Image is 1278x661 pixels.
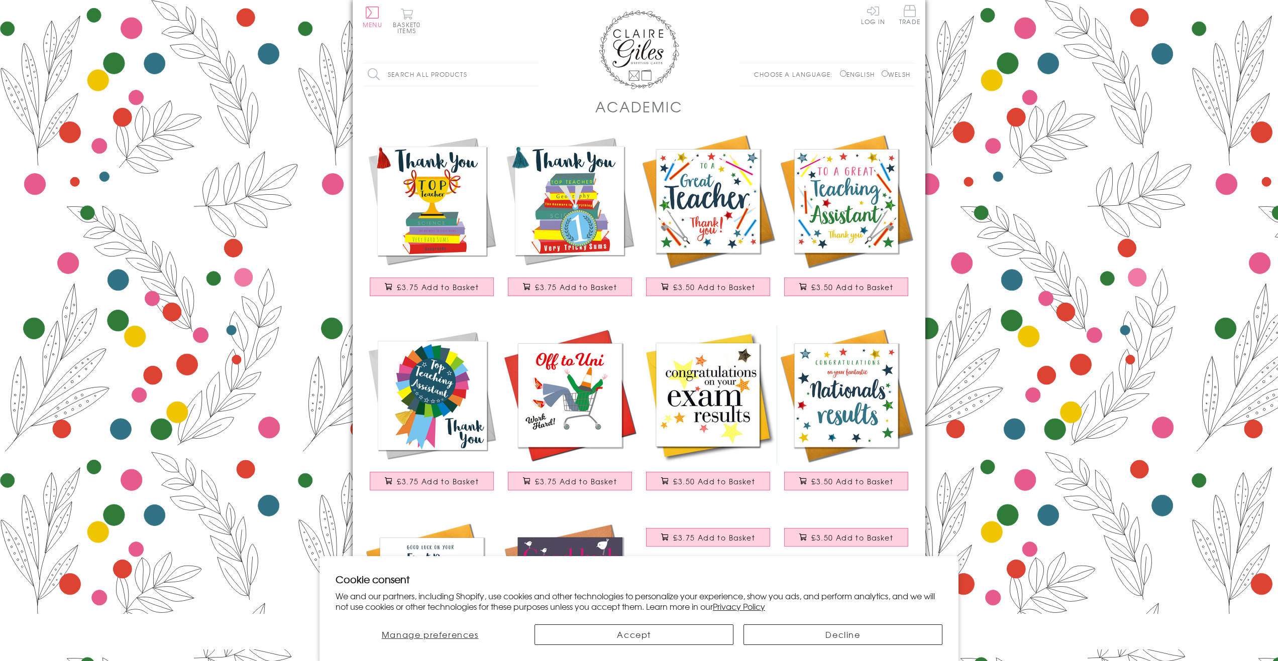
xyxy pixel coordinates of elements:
button: £3.75 Add to Basket [508,472,632,490]
span: £3.75 Add to Basket [535,282,617,292]
a: Thank You Teacher Card, Medal & Books, Embellished with a colourful tassel £3.75 Add to Basket [501,132,639,306]
img: Congratulations and Good Luck Card, Off to Uni, Embellished with pompoms [501,326,639,464]
img: Good Luck Card, Pencil case, First Day of School, Embellished with pompoms [363,520,501,658]
button: Accept [535,624,733,645]
span: £3.50 Add to Basket [811,282,893,292]
a: Congratulations and Good Luck Card, Off to Uni, Embellished with pompoms £3.75 Add to Basket [501,326,639,500]
a: Trade [899,5,920,27]
label: English [840,70,880,79]
a: Privacy Policy [713,600,765,612]
input: Search all products [363,63,539,86]
input: Welsh [882,70,888,77]
a: Congratulations Card, exam results, Embellished with a padded star £3.50 Add to Basket [639,326,777,500]
span: £3.50 Add to Basket [811,476,893,486]
span: £3.75 Add to Basket [397,476,479,486]
a: Thank You Teacher Card, Trophy, Embellished with a colourful tassel £3.75 Add to Basket [363,132,501,306]
button: Menu [363,7,382,28]
button: £3.75 Add to Basket [370,278,494,296]
a: Log In [861,5,885,25]
button: £3.75 Add to Basket [646,528,771,547]
span: £3.75 Add to Basket [535,476,617,486]
a: Thank you Teacher Card, School, Embellished with pompoms £3.50 Add to Basket [639,132,777,306]
a: Thank you Teaching Assistand Card, School, Embellished with pompoms £3.50 Add to Basket [777,132,915,306]
h2: Cookie consent [336,572,942,586]
label: Welsh [882,70,910,79]
button: £3.75 Add to Basket [508,278,632,296]
span: £3.75 Add to Basket [673,533,755,543]
p: Choose a language: [754,70,838,79]
img: Good Luck on your 1st day of School Card, Pencils, Congratulations [501,520,639,658]
a: Exam Good Luck Card, Pink Stars, Embellished with a padded star £3.50 Add to Basket [777,520,915,564]
h1: Academic [595,96,682,117]
span: £3.75 Add to Basket [397,282,479,292]
button: Basket0 items [393,8,420,34]
img: Thank You Teacher Card, Trophy, Embellished with a colourful tassel [363,132,501,270]
button: £3.50 Add to Basket [646,472,771,490]
img: Thank you Teacher Card, School, Embellished with pompoms [639,132,777,270]
img: Thank You Teaching Assistant Card, Rosette, Embellished with a colourful tassel [363,326,501,464]
a: Congratulations National Exam Results Card, Star, Embellished with pompoms £3.50 Add to Basket [777,326,915,500]
input: English [840,70,846,77]
button: £3.50 Add to Basket [784,472,909,490]
img: Congratulations Card, exam results, Embellished with a padded star [639,326,777,464]
a: Good Luck Exams Card, Rainbow, Embellished with a colourful tassel £3.75 Add to Basket [639,520,777,564]
span: £3.50 Add to Basket [673,476,755,486]
img: Thank You Teacher Card, Medal & Books, Embellished with a colourful tassel [501,132,639,270]
p: We and our partners, including Shopify, use cookies and other technologies to personalize your ex... [336,591,942,612]
button: £3.75 Add to Basket [370,472,494,490]
a: Thank You Teaching Assistant Card, Rosette, Embellished with a colourful tassel £3.75 Add to Basket [363,326,501,500]
span: Manage preferences [382,628,479,640]
input: Search [528,63,539,86]
img: Thank you Teaching Assistand Card, School, Embellished with pompoms [777,132,915,270]
button: £3.50 Add to Basket [646,278,771,296]
button: Manage preferences [336,624,524,645]
img: Congratulations National Exam Results Card, Star, Embellished with pompoms [777,326,915,464]
span: Menu [363,20,382,29]
span: £3.50 Add to Basket [673,282,755,292]
button: £3.50 Add to Basket [784,528,909,547]
button: £3.50 Add to Basket [784,278,909,296]
span: £3.50 Add to Basket [811,533,893,543]
span: Trade [899,5,920,25]
img: Claire Giles Greetings Cards [599,10,679,89]
span: 0 items [397,20,420,35]
button: Decline [743,624,942,645]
